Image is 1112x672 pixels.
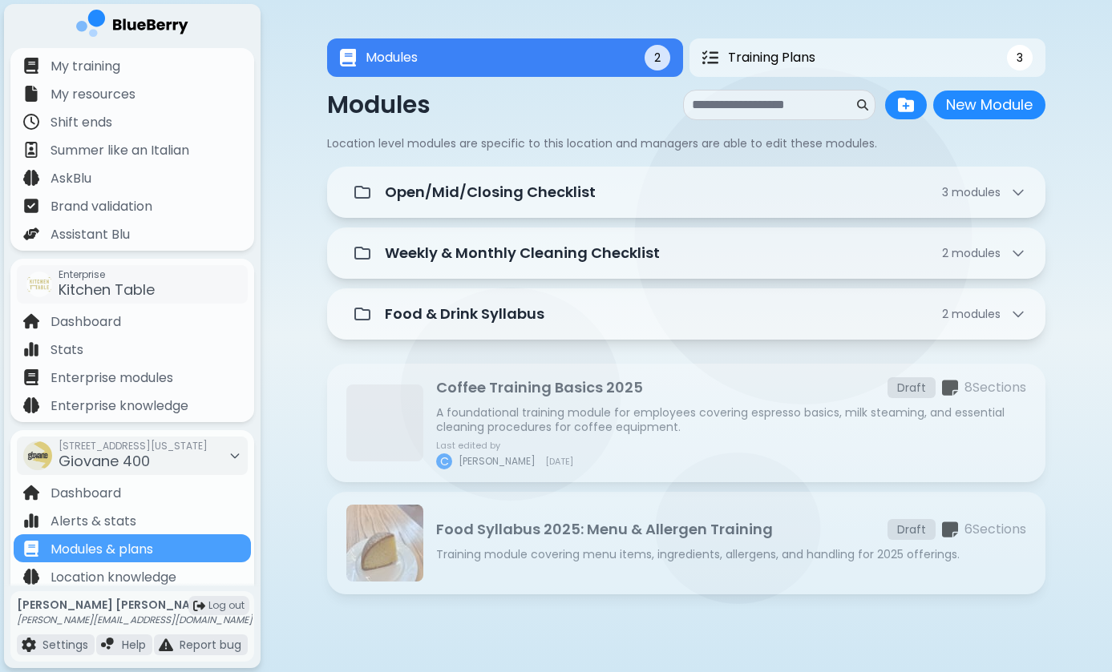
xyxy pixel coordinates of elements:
[327,38,683,77] button: ModulesModules2
[654,50,661,65] span: 2
[888,519,936,540] div: Draft
[952,306,1001,322] span: module s
[51,113,112,132] p: Shift ends
[159,638,173,652] img: file icon
[689,38,1045,77] button: Training PlansTraining Plans3
[23,114,39,130] img: file icon
[122,638,146,652] p: Help
[385,242,660,264] p: Weekly & Monthly Cleaning Checklist
[59,280,155,300] span: Kitchen Table
[51,57,120,76] p: My training
[51,568,176,587] p: Location knowledge
[436,376,643,399] p: Coffee Training Basics 2025
[23,341,39,357] img: file icon
[702,50,718,66] img: Training Plans
[964,520,1026,539] p: 6 Section s
[23,313,39,329] img: file icon
[23,142,39,158] img: file icon
[59,268,155,281] span: Enterprise
[23,441,52,470] img: company thumbnail
[51,197,152,216] p: Brand validation
[436,547,1026,561] p: Training module covering menu items, ingredients, allergens, and handling for 2025 offerings.
[51,340,83,360] p: Stats
[327,492,1045,594] a: Food Syllabus 2025: Menu & Allergen TrainingFood Syllabus 2025: Menu & Allergen TrainingDraftsect...
[440,454,449,469] span: C
[51,396,188,416] p: Enterprise knowledge
[17,598,253,612] p: [PERSON_NAME] [PERSON_NAME]
[23,485,39,501] img: file icon
[51,540,153,559] p: Modules & plans
[208,599,245,612] span: Log out
[101,638,115,652] img: file icon
[17,614,253,626] p: [PERSON_NAME][EMAIL_ADDRESS][DOMAIN_NAME]
[22,638,36,652] img: file icon
[1017,50,1023,65] span: 3
[180,638,241,652] p: Report bug
[942,185,1001,199] span: 3
[436,405,1026,434] p: A foundational training module for employees covering espresso basics, milk steaming, and essenti...
[23,541,39,557] img: file icon
[51,312,121,332] p: Dashboard
[385,181,596,203] p: Open/Mid/Closing Checklist
[952,245,1001,261] span: module s
[952,184,1001,200] span: module s
[545,457,573,466] span: [DATE]
[888,377,936,398] div: Draft
[459,455,536,468] span: [PERSON_NAME]
[436,518,773,541] p: Food Syllabus 2025: Menu & Allergen Training
[59,440,208,453] span: [STREET_ADDRESS][US_STATE]
[385,303,544,325] p: Food & Drink Syllabus
[327,364,1045,482] a: Coffee Training Basics 2025Draftsections icon8SectionsA foundational training module for employee...
[340,49,356,67] img: Modules
[42,638,88,652] p: Settings
[857,99,868,111] img: search icon
[23,86,39,102] img: file icon
[327,91,431,119] p: Modules
[23,513,39,529] img: file icon
[898,97,914,113] img: folder plus icon
[51,484,121,503] p: Dashboard
[436,441,573,450] p: Last edited by
[23,58,39,74] img: file icon
[23,397,39,413] img: file icon
[51,225,130,244] p: Assistant Blu
[193,600,205,612] img: logout
[933,91,1045,119] button: New Module
[51,368,173,388] p: Enterprise modules
[51,169,91,188] p: AskBlu
[59,451,150,471] span: Giovane 400
[942,379,958,397] img: sections icon
[23,369,39,385] img: file icon
[23,226,39,242] img: file icon
[942,521,958,539] img: sections icon
[76,10,188,42] img: company logo
[964,378,1026,397] p: 8 Section s
[942,307,1001,321] span: 2
[51,512,136,531] p: Alerts & stats
[366,48,418,67] span: Modules
[346,505,423,581] img: Food Syllabus 2025: Menu & Allergen Training
[728,48,815,67] span: Training Plans
[51,85,135,104] p: My resources
[23,569,39,585] img: file icon
[23,198,39,214] img: file icon
[23,170,39,186] img: file icon
[942,246,1001,260] span: 2
[51,141,189,160] p: Summer like an Italian
[26,272,52,297] img: company thumbnail
[327,136,1045,151] p: Location level modules are specific to this location and managers are able to edit these modules.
